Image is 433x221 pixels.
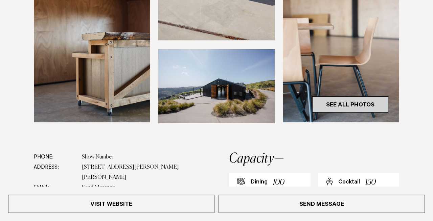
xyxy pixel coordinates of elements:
[158,49,275,123] img: Black Barn in the hills at Vanderosa Farms
[273,176,284,189] div: 100
[34,152,76,162] dt: Phone:
[82,185,115,190] a: Send Message
[219,195,425,213] a: Send Message
[365,176,376,189] div: 150
[34,182,76,193] dt: Email:
[82,162,185,182] dd: [STREET_ADDRESS][PERSON_NAME][PERSON_NAME]
[338,178,360,187] div: Cocktail
[34,162,76,182] dt: Address:
[312,96,388,113] a: See All Photos
[82,154,113,160] a: Show Number
[229,152,399,166] h2: Capacity
[8,195,214,213] a: Visit Website
[251,178,268,187] div: Dining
